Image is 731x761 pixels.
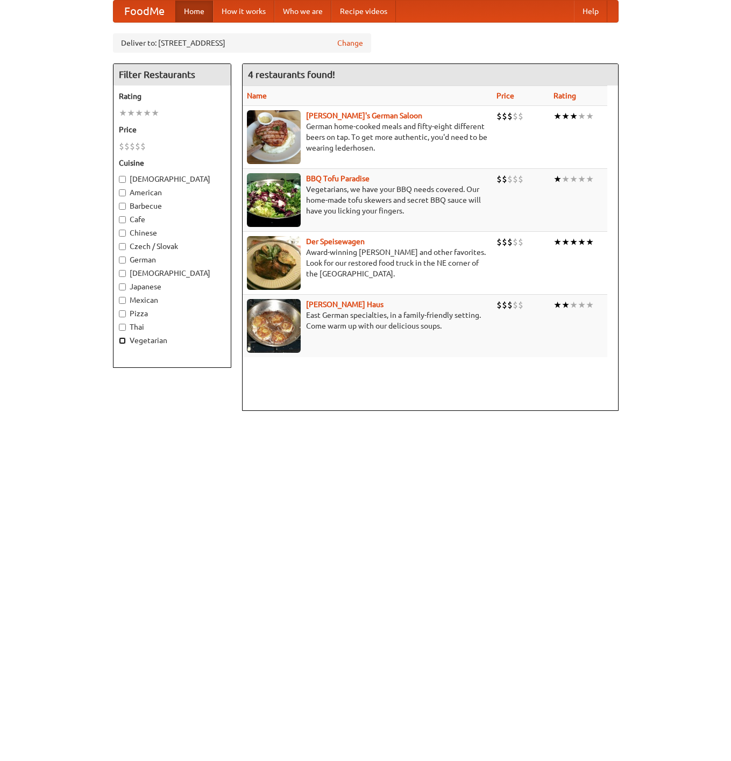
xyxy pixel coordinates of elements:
li: ★ [586,110,594,122]
img: tofuparadise.jpg [247,173,301,227]
img: kohlhaus.jpg [247,299,301,353]
label: Chinese [119,227,225,238]
a: FoodMe [113,1,175,22]
input: Pizza [119,310,126,317]
li: ★ [578,299,586,311]
h5: Cuisine [119,158,225,168]
li: $ [124,140,130,152]
div: Deliver to: [STREET_ADDRESS] [113,33,371,53]
input: [DEMOGRAPHIC_DATA] [119,270,126,277]
img: speisewagen.jpg [247,236,301,290]
li: ★ [586,236,594,248]
li: $ [502,110,507,122]
label: Mexican [119,295,225,305]
li: $ [496,299,502,311]
label: Japanese [119,281,225,292]
li: $ [518,236,523,248]
input: American [119,189,126,196]
li: ★ [570,299,578,311]
li: $ [496,236,502,248]
a: Who we are [274,1,331,22]
li: ★ [578,173,586,185]
a: [PERSON_NAME] Haus [306,300,384,309]
a: Der Speisewagen [306,237,365,246]
h5: Rating [119,91,225,102]
p: East German specialties, in a family-friendly setting. Come warm up with our delicious soups. [247,310,488,331]
a: Recipe videos [331,1,396,22]
li: $ [513,299,518,311]
li: ★ [119,107,127,119]
label: American [119,187,225,198]
a: How it works [213,1,274,22]
a: Rating [553,91,576,100]
p: German home-cooked meals and fifty-eight different beers on tap. To get more authentic, you'd nee... [247,121,488,153]
a: Name [247,91,267,100]
li: ★ [553,236,562,248]
li: ★ [586,173,594,185]
li: $ [507,173,513,185]
li: $ [507,236,513,248]
li: $ [140,140,146,152]
h4: Filter Restaurants [113,64,231,86]
a: Home [175,1,213,22]
li: ★ [562,173,570,185]
a: Change [337,38,363,48]
li: $ [513,110,518,122]
h5: Price [119,124,225,135]
p: Vegetarians, we have your BBQ needs covered. Our home-made tofu skewers and secret BBQ sauce will... [247,184,488,216]
label: [DEMOGRAPHIC_DATA] [119,268,225,279]
li: ★ [578,236,586,248]
input: German [119,257,126,264]
li: ★ [570,236,578,248]
li: ★ [578,110,586,122]
label: Czech / Slovak [119,241,225,252]
li: $ [507,110,513,122]
li: ★ [570,110,578,122]
li: $ [502,173,507,185]
input: Japanese [119,283,126,290]
label: Pizza [119,308,225,319]
label: Vegetarian [119,335,225,346]
p: Award-winning [PERSON_NAME] and other favorites. Look for our restored food truck in the NE corne... [247,247,488,279]
li: ★ [151,107,159,119]
li: $ [135,140,140,152]
li: $ [130,140,135,152]
li: ★ [562,236,570,248]
label: Barbecue [119,201,225,211]
li: ★ [570,173,578,185]
li: ★ [127,107,135,119]
input: Cafe [119,216,126,223]
a: Price [496,91,514,100]
input: Mexican [119,297,126,304]
input: Chinese [119,230,126,237]
a: BBQ Tofu Paradise [306,174,370,183]
li: $ [513,173,518,185]
li: ★ [586,299,594,311]
label: German [119,254,225,265]
ng-pluralize: 4 restaurants found! [248,69,335,80]
li: $ [513,236,518,248]
li: $ [119,140,124,152]
li: $ [518,173,523,185]
input: Czech / Slovak [119,243,126,250]
li: ★ [135,107,143,119]
li: $ [502,236,507,248]
input: Thai [119,324,126,331]
li: $ [502,299,507,311]
input: [DEMOGRAPHIC_DATA] [119,176,126,183]
a: [PERSON_NAME]'s German Saloon [306,111,422,120]
label: [DEMOGRAPHIC_DATA] [119,174,225,184]
li: ★ [562,110,570,122]
li: $ [518,299,523,311]
label: Thai [119,322,225,332]
a: Help [574,1,607,22]
li: ★ [553,173,562,185]
li: ★ [553,299,562,311]
li: $ [507,299,513,311]
label: Cafe [119,214,225,225]
input: Barbecue [119,203,126,210]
